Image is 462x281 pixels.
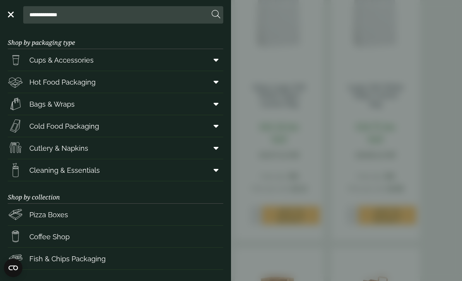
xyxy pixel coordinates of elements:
[8,226,223,247] a: Coffee Shop
[29,209,68,220] span: Pizza Boxes
[8,140,23,156] img: Cutlery.svg
[29,55,94,65] span: Cups & Accessories
[29,77,96,87] span: Hot Food Packaging
[8,115,223,137] a: Cold Food Packaging
[29,121,99,131] span: Cold Food Packaging
[29,232,70,242] span: Coffee Shop
[8,27,223,49] h3: Shop by packaging type
[8,162,23,178] img: open-wipe.svg
[8,207,23,222] img: Pizza_boxes.svg
[4,259,22,277] button: Open CMP widget
[8,96,23,112] img: Paper_carriers.svg
[8,52,23,68] img: PintNhalf_cup.svg
[8,204,223,225] a: Pizza Boxes
[8,181,223,204] h3: Shop by collection
[8,93,223,115] a: Bags & Wraps
[8,71,223,93] a: Hot Food Packaging
[29,143,88,153] span: Cutlery & Napkins
[29,254,106,264] span: Fish & Chips Packaging
[29,99,75,109] span: Bags & Wraps
[8,137,223,159] a: Cutlery & Napkins
[8,74,23,90] img: Deli_box.svg
[8,251,23,266] img: FishNchip_box.svg
[8,118,23,134] img: Sandwich_box.svg
[8,229,23,244] img: HotDrink_paperCup.svg
[8,159,223,181] a: Cleaning & Essentials
[29,165,100,175] span: Cleaning & Essentials
[8,49,223,71] a: Cups & Accessories
[8,248,223,269] a: Fish & Chips Packaging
